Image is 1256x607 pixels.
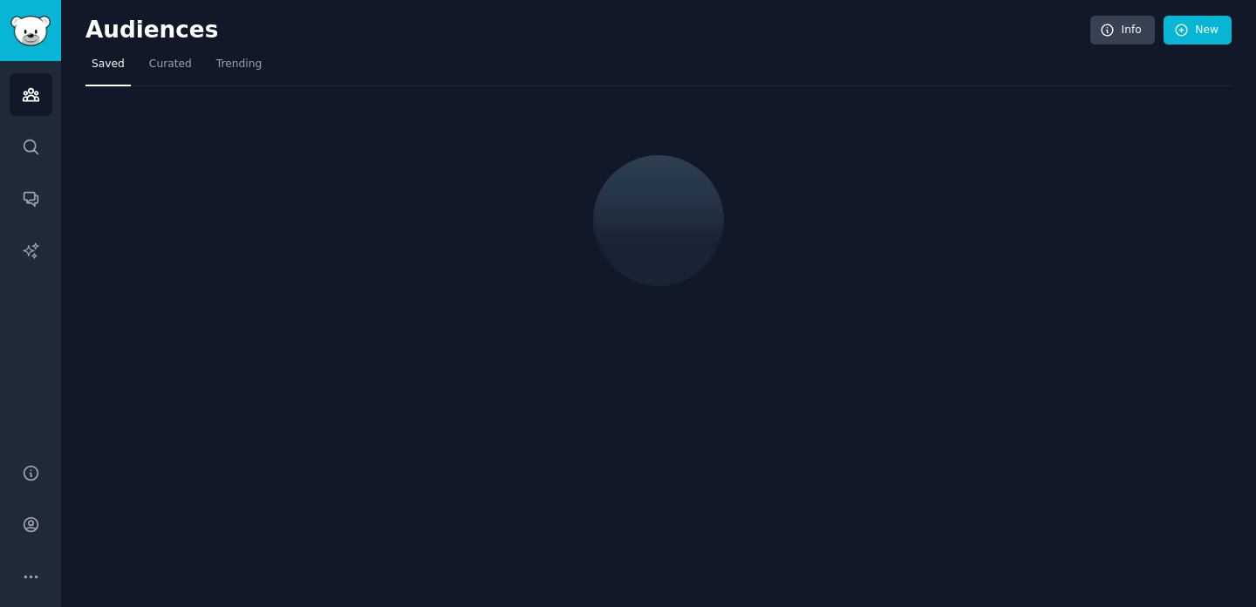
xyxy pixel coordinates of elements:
[1090,16,1155,45] a: Info
[210,51,268,86] a: Trending
[92,57,125,72] span: Saved
[1164,16,1232,45] a: New
[85,17,1090,44] h2: Audiences
[143,51,198,86] a: Curated
[10,16,51,46] img: GummySearch logo
[216,57,262,72] span: Trending
[85,51,131,86] a: Saved
[149,57,192,72] span: Curated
